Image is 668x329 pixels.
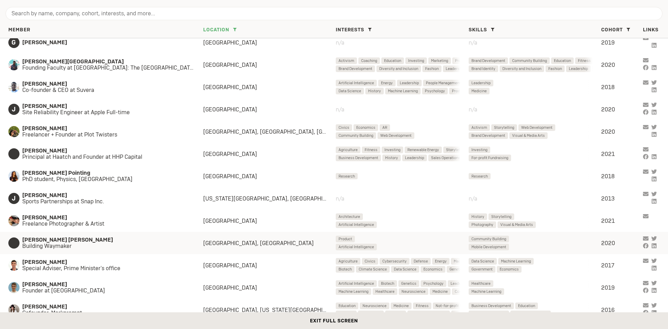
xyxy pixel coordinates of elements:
[471,303,511,309] span: Business Development
[471,57,505,64] span: Brand Development
[22,214,189,221] span: [PERSON_NAME]
[339,213,360,220] span: Architecture
[425,88,445,94] span: Psychology
[512,57,547,64] span: Community Building
[382,124,387,131] span: AR
[601,217,643,225] div: 2021
[432,288,448,295] span: Medicine
[22,259,189,265] span: [PERSON_NAME]
[601,306,643,314] div: 2016
[569,65,588,72] span: Leadership
[22,288,189,294] span: Founder at [GEOGRAPHIC_DATA]
[339,57,354,64] span: Activism
[203,217,336,225] div: [GEOGRAPHIC_DATA]
[425,65,439,72] span: Fashion
[339,280,374,287] span: Artificial Intelligence
[339,80,374,86] span: Artificial Intelligence
[22,109,189,116] span: Site Reliability Engineer at Apple Full-time
[601,61,643,69] div: 2020
[601,39,643,46] div: 2019
[601,26,623,33] span: Cohort
[471,236,506,242] span: Community Building
[339,132,373,139] span: Community Building
[339,65,372,72] span: Brand Development
[22,103,189,109] span: [PERSON_NAME]
[203,306,336,314] div: [GEOGRAPHIC_DATA], [US_STATE][GEOGRAPHIC_DATA], [GEOGRAPHIC_DATA], [GEOGRAPHIC_DATA], [GEOGRAPHIC...
[388,311,403,317] span: Nutrition
[554,57,571,64] span: Education
[203,128,336,135] div: [GEOGRAPHIC_DATA], [GEOGRAPHIC_DATA], [GEOGRAPHIC_DATA]
[203,173,336,180] div: [GEOGRAPHIC_DATA]
[384,57,401,64] span: Education
[494,124,514,131] span: Storytelling
[601,128,643,135] div: 2020
[368,88,381,94] span: History
[388,88,418,94] span: Machine Learning
[22,304,189,310] span: [PERSON_NAME]
[471,132,505,139] span: Brand Development
[423,266,443,273] span: Economics
[414,258,428,265] span: Defense
[8,193,19,204] span: J
[548,65,562,72] span: Fashion
[361,57,377,64] span: Coaching
[471,258,494,265] span: Data Science
[471,221,493,228] span: Photography
[22,176,189,182] span: PhD student, Physics, [GEOGRAPHIC_DATA]
[339,244,374,250] span: Artificial Intelligence
[382,258,407,265] span: Cybersecurity
[8,104,19,115] span: J
[203,195,336,202] div: [US_STATE][GEOGRAPHIC_DATA], [GEOGRAPHIC_DATA]
[22,132,189,138] span: Freelancer + Founder at Plot Twisters
[381,280,394,287] span: Biotech
[408,57,424,64] span: Investing
[380,132,412,139] span: Web Development
[22,198,189,205] span: Sports Partnerships at Snap Inc.
[22,58,203,65] span: [PERSON_NAME][GEOGRAPHIC_DATA]
[512,132,545,139] span: Visual & Media Arts
[416,303,429,309] span: Fitness
[339,236,352,242] span: Product
[8,37,19,48] span: G
[431,155,460,161] span: Sales Operations
[471,288,501,295] span: Machine Learning
[471,65,495,72] span: Brand Identity
[401,288,426,295] span: Neuroscience
[451,280,470,287] span: Leadership
[339,258,358,265] span: Agriculture
[203,106,336,113] div: [GEOGRAPHIC_DATA]
[578,57,591,64] span: Fitness
[22,170,189,176] span: [PERSON_NAME] Pointing
[500,266,519,273] span: Economics
[471,124,487,131] span: Activism
[22,148,189,154] span: [PERSON_NAME]
[203,61,336,69] div: [GEOGRAPHIC_DATA]
[339,221,374,228] span: Artificial Intelligence
[601,262,643,269] div: 2017
[203,284,336,291] div: [GEOGRAPHIC_DATA]
[643,26,659,33] span: Links
[471,244,506,250] span: Mobile Development
[22,81,189,87] span: [PERSON_NAME]
[410,311,447,317] span: For-profit Fundraising
[339,124,349,131] span: Civics
[384,147,400,153] span: Investing
[502,65,541,72] span: Diversity and Inclusion
[339,311,354,317] span: Teaching
[471,155,508,161] span: For-profit Fundraising
[401,280,416,287] span: Genetics
[469,26,487,33] span: Skills
[22,237,189,243] span: [PERSON_NAME] [PERSON_NAME]
[203,39,336,46] div: [GEOGRAPHIC_DATA]
[601,195,643,202] div: 2013
[22,125,189,132] span: [PERSON_NAME]
[339,155,378,161] span: Business Development
[436,303,480,309] span: Not-for-profit Fundraising
[471,266,493,273] span: Government
[359,266,387,273] span: Climate Science
[446,147,466,153] span: Storytelling
[431,57,448,64] span: Marketing
[426,80,461,86] span: People Management
[203,26,229,33] span: Location
[400,80,419,86] span: Leadership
